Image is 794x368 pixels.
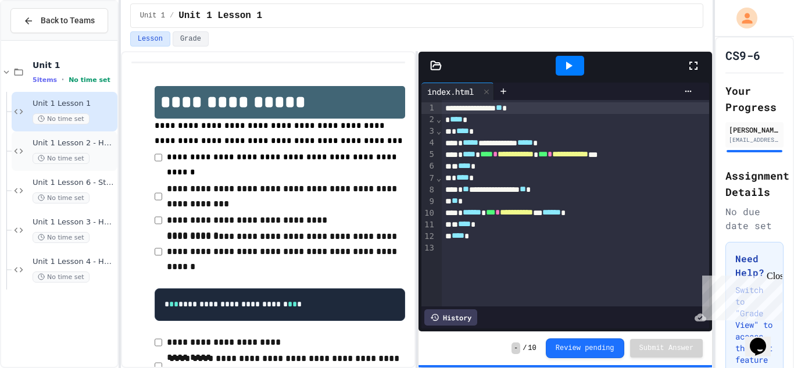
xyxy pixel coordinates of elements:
[745,321,782,356] iframe: chat widget
[33,232,90,243] span: No time set
[33,153,90,164] span: No time set
[725,83,784,115] h2: Your Progress
[729,135,780,144] div: [EMAIL_ADDRESS][DOMAIN_NAME]
[33,99,115,109] span: Unit 1 Lesson 1
[421,114,436,126] div: 2
[33,192,90,203] span: No time set
[33,257,115,267] span: Unit 1 Lesson 4 - Headlines Lab
[173,31,209,47] button: Grade
[421,208,436,219] div: 10
[725,205,784,233] div: No due date set
[698,271,782,320] iframe: chat widget
[630,339,703,358] button: Submit Answer
[5,5,80,74] div: Chat with us now!Close
[69,76,110,84] span: No time set
[33,217,115,227] span: Unit 1 Lesson 3 - Headers and Paragraph tags
[421,184,436,196] div: 8
[421,160,436,172] div: 6
[421,126,436,137] div: 3
[436,126,442,135] span: Fold line
[421,149,436,160] div: 5
[140,11,165,20] span: Unit 1
[421,242,436,254] div: 13
[436,115,442,124] span: Fold line
[424,309,477,326] div: History
[62,75,64,84] span: •
[33,60,115,70] span: Unit 1
[33,76,57,84] span: 5 items
[639,344,694,353] span: Submit Answer
[436,173,442,183] span: Fold line
[33,271,90,283] span: No time set
[421,196,436,208] div: 9
[10,8,108,33] button: Back to Teams
[421,219,436,231] div: 11
[33,178,115,188] span: Unit 1 Lesson 6 - Station Activity
[725,47,760,63] h1: CS9-6
[170,11,174,20] span: /
[421,173,436,184] div: 7
[512,342,520,354] span: -
[130,31,170,47] button: Lesson
[421,85,480,98] div: index.html
[33,138,115,148] span: Unit 1 Lesson 2 - HTML Doc Setup
[725,167,784,200] h2: Assignment Details
[724,5,760,31] div: My Account
[421,231,436,242] div: 12
[33,113,90,124] span: No time set
[421,102,436,114] div: 1
[528,344,536,353] span: 10
[729,124,780,135] div: [PERSON_NAME]
[41,15,95,27] span: Back to Teams
[735,252,774,280] h3: Need Help?
[421,83,494,100] div: index.html
[546,338,624,358] button: Review pending
[523,344,527,353] span: /
[421,137,436,149] div: 4
[178,9,262,23] span: Unit 1 Lesson 1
